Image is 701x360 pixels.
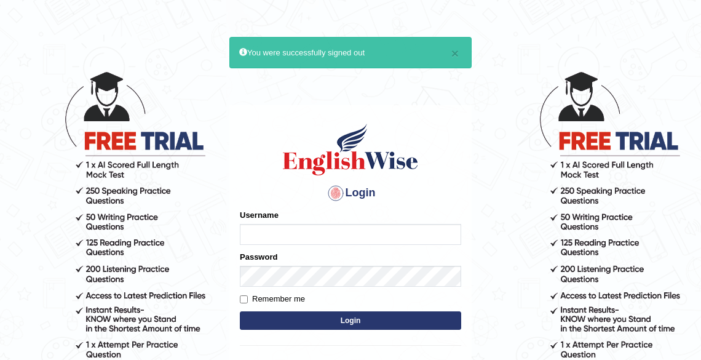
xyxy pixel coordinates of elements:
[240,293,305,305] label: Remember me
[240,251,277,263] label: Password
[240,183,461,203] h4: Login
[240,311,461,330] button: Login
[280,122,421,177] img: Logo of English Wise sign in for intelligent practice with AI
[240,209,279,221] label: Username
[229,37,472,68] div: You were successfully signed out
[451,47,459,60] button: ×
[240,295,248,303] input: Remember me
